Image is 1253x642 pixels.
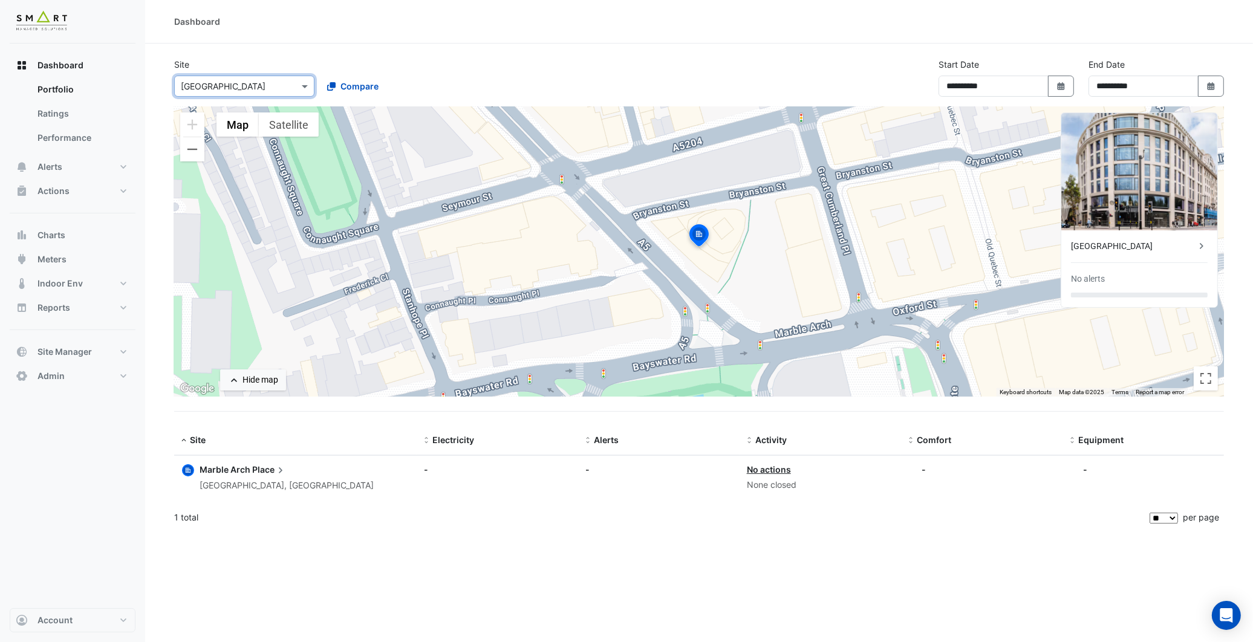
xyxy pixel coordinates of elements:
[10,179,135,203] button: Actions
[16,161,28,173] app-icon: Alerts
[16,253,28,265] app-icon: Meters
[686,222,712,251] img: site-pin-selected.svg
[424,463,571,476] div: -
[10,271,135,296] button: Indoor Env
[174,58,189,71] label: Site
[252,463,287,476] span: Place
[1111,389,1128,395] a: Terms (opens in new tab)
[16,185,28,197] app-icon: Actions
[177,381,217,397] img: Google
[1212,601,1241,630] div: Open Intercom Messenger
[917,435,951,445] span: Comfort
[10,223,135,247] button: Charts
[242,374,278,386] div: Hide map
[1078,435,1124,445] span: Equipment
[10,296,135,320] button: Reports
[37,370,65,382] span: Admin
[1071,240,1196,253] div: [GEOGRAPHIC_DATA]
[1059,389,1104,395] span: Map data ©2025
[747,478,894,492] div: None closed
[585,463,732,476] div: -
[37,302,70,314] span: Reports
[37,346,92,358] span: Site Manager
[10,77,135,155] div: Dashboard
[174,502,1147,533] div: 1 total
[37,229,65,241] span: Charts
[16,302,28,314] app-icon: Reports
[1136,389,1184,395] a: Report a map error
[28,77,135,102] a: Portfolio
[1061,113,1217,230] img: Marble Arch Place
[174,15,220,28] div: Dashboard
[340,80,379,92] span: Compare
[1194,366,1218,391] button: Toggle fullscreen view
[180,137,204,161] button: Zoom out
[190,435,206,445] span: Site
[1206,81,1217,91] fa-icon: Select Date
[939,58,979,71] label: Start Date
[259,112,319,137] button: Show satellite imagery
[16,59,28,71] app-icon: Dashboard
[755,435,787,445] span: Activity
[319,76,386,97] button: Compare
[16,346,28,358] app-icon: Site Manager
[1000,388,1052,397] button: Keyboard shortcuts
[16,370,28,382] app-icon: Admin
[16,277,28,290] app-icon: Indoor Env
[37,614,73,626] span: Account
[10,53,135,77] button: Dashboard
[16,229,28,241] app-icon: Charts
[37,277,83,290] span: Indoor Env
[200,464,250,475] span: Marble Arch
[37,253,67,265] span: Meters
[28,126,135,150] a: Performance
[200,479,374,493] div: [GEOGRAPHIC_DATA], [GEOGRAPHIC_DATA]
[432,435,474,445] span: Electricity
[28,102,135,126] a: Ratings
[10,155,135,179] button: Alerts
[220,369,286,391] button: Hide map
[180,112,204,137] button: Zoom in
[177,381,217,397] a: Open this area in Google Maps (opens a new window)
[37,59,83,71] span: Dashboard
[747,464,791,475] a: No actions
[10,364,135,388] button: Admin
[10,247,135,271] button: Meters
[594,435,619,445] span: Alerts
[922,463,926,476] div: -
[1056,81,1067,91] fa-icon: Select Date
[37,185,70,197] span: Actions
[1183,512,1219,522] span: per page
[1089,58,1125,71] label: End Date
[10,608,135,632] button: Account
[1083,463,1087,476] div: -
[37,161,62,173] span: Alerts
[216,112,259,137] button: Show street map
[10,340,135,364] button: Site Manager
[1071,273,1105,285] div: No alerts
[15,10,69,34] img: Company Logo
